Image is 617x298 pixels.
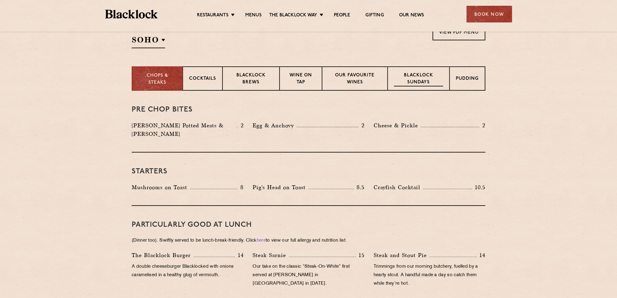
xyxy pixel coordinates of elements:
[374,251,430,259] p: Steak and Stout Pie
[253,183,309,192] p: Pig's Head on Toast
[237,122,243,129] p: 2
[237,183,243,191] p: 8
[394,72,443,86] p: Blacklock Sundays
[479,122,485,129] p: 2
[253,121,297,130] p: Egg & Anchovy
[269,12,317,19] a: The Blacklock Way
[132,35,165,48] h2: SOHO
[358,122,364,129] p: 2
[374,263,485,288] p: Trimmings from our morning butchery, fuelled by a hearty stout. A handful made a day so catch the...
[132,106,485,114] h3: Pre Chop Bites
[334,12,350,19] a: People
[257,238,266,243] a: here
[132,168,485,176] h3: Starters
[456,75,479,83] p: Pudding
[374,183,423,192] p: Crayfish Cocktail
[354,183,364,191] p: 8.5
[189,75,216,83] p: Cocktails
[132,236,485,245] p: (Dinner too). Swiftly served to be lunch-break-friendly. Click to view our full allergy and nutri...
[132,183,190,192] p: Mushrooms on Toast
[374,121,421,130] p: Cheese & Pickle
[466,6,512,22] div: Book Now
[432,24,485,40] a: View PDF Menu
[138,72,176,86] p: Chops & Steaks
[235,251,244,259] p: 14
[132,221,485,229] h3: PARTICULARLY GOOD AT LUNCH
[476,251,485,259] p: 14
[365,12,384,19] a: Gifting
[105,10,158,18] img: BL_Textured_Logo-footer-cropped.svg
[197,12,229,19] a: Restaurants
[286,72,316,86] p: Wine on Tap
[356,251,364,259] p: 15
[253,263,364,288] p: Our take on the classic “Steak-On-White” first served at [PERSON_NAME] in [GEOGRAPHIC_DATA] in [D...
[253,251,289,259] p: Steak Sarnie
[132,251,194,259] p: The Blacklock Burger
[132,121,237,138] p: [PERSON_NAME] Potted Meats & [PERSON_NAME]
[245,12,262,19] a: Menus
[472,183,485,191] p: 10.5
[132,263,243,280] p: A double cheeseburger Blacklocked with onions caramelised in a healthy glug of vermouth.
[229,72,273,86] p: Blacklock Brews
[399,12,424,19] a: Our News
[328,72,381,86] p: Our favourite wines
